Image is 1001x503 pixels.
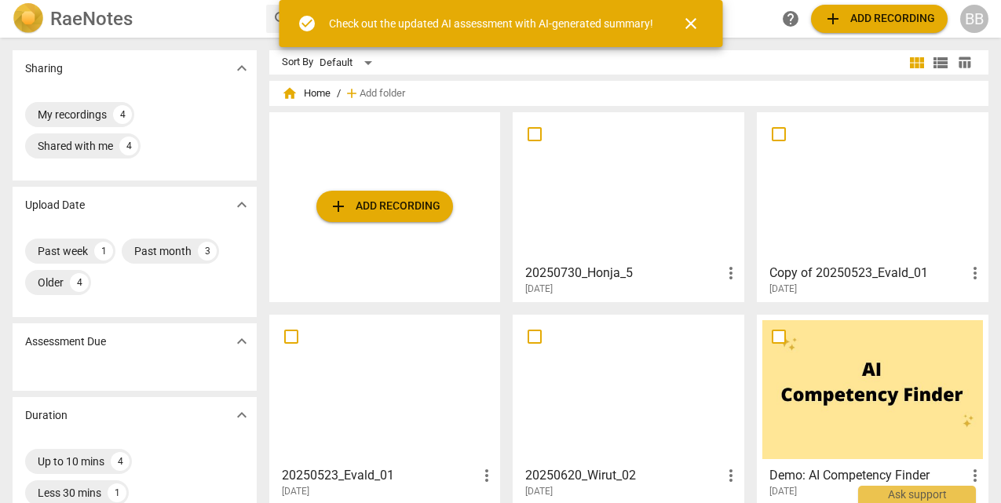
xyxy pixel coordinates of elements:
button: BB [960,5,988,33]
span: expand_more [232,59,251,78]
span: add [344,86,360,101]
span: table_chart [957,55,972,70]
div: Up to 10 mins [38,454,104,469]
span: / [337,88,341,100]
p: Sharing [25,60,63,77]
div: 1 [108,483,126,502]
div: Less 30 mins [38,485,101,501]
button: Table view [952,51,976,75]
a: LogoRaeNotes [13,3,254,35]
button: Tile view [905,51,929,75]
div: Shared with me [38,138,113,154]
h3: 20250730_Honja_5 [525,264,722,282]
h3: 20250620_Wirut_02 [525,466,722,485]
div: Sort By [282,56,313,68]
span: search [272,9,291,28]
p: Upload Date [25,197,85,213]
span: check_circle [298,14,316,33]
h3: Copy of 20250523_Evald_01 [769,264,966,282]
div: My recordings [38,107,107,122]
button: Show more [230,56,254,80]
span: more_vert [966,264,985,282]
div: Check out the updated AI assessment with AI-generated summary! [329,16,653,32]
h3: 20250523_Evald_01 [282,466,478,485]
span: add [824,9,842,28]
span: expand_more [232,406,251,425]
span: Add recording [329,197,440,216]
span: expand_more [232,195,251,214]
button: Show more [230,193,254,217]
span: [DATE] [769,485,797,498]
span: home [282,86,298,101]
span: [DATE] [282,485,309,498]
span: Home [282,86,331,101]
button: Close [672,5,710,42]
span: [DATE] [769,282,797,296]
div: 4 [119,137,138,155]
p: Duration [25,407,68,424]
span: more_vert [966,466,985,485]
h3: Demo: AI Competency Finder [769,466,966,485]
button: Show more [230,403,254,427]
div: Past month [134,243,192,259]
span: [DATE] [525,485,553,498]
a: 20250523_Evald_01[DATE] [275,320,495,498]
p: Assessment Due [25,334,106,350]
span: help [781,9,800,28]
a: Copy of 20250523_Evald_01[DATE] [762,118,983,295]
div: Default [320,50,378,75]
span: close [681,14,700,33]
span: view_module [908,53,926,72]
div: Ask support [858,486,976,503]
a: Demo: AI Competency Finder[DATE] [762,320,983,498]
button: List view [929,51,952,75]
span: more_vert [722,466,740,485]
a: 20250730_Honja_5[DATE] [518,118,739,295]
div: Older [38,275,64,290]
span: more_vert [477,466,496,485]
div: 3 [198,242,217,261]
button: Show more [230,330,254,353]
div: 4 [70,273,89,292]
div: 4 [111,452,130,471]
span: Add folder [360,88,405,100]
span: more_vert [722,264,740,282]
span: add [329,197,348,216]
div: Past week [38,243,88,259]
span: expand_more [232,332,251,351]
h2: RaeNotes [50,8,133,30]
span: [DATE] [525,282,553,296]
a: Help [776,5,805,33]
span: view_list [931,53,950,72]
button: Upload [316,191,453,222]
div: 1 [94,242,113,261]
img: Logo [13,3,44,35]
a: 20250620_Wirut_02[DATE] [518,320,739,498]
button: Upload [811,5,948,33]
div: 4 [113,105,132,124]
span: Add recording [824,9,935,28]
